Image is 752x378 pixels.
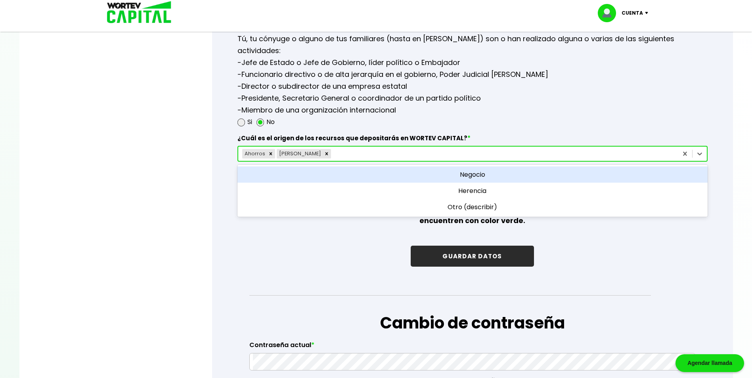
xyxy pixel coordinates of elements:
[277,149,322,158] div: [PERSON_NAME]
[237,57,708,116] p: -Jefe de Estado o Jefe de Gobierno, líder político o Embajador -Funcionario directivo o de alta j...
[675,354,744,372] div: Agendar llamada
[411,246,534,267] button: GUARDAR DATOS
[266,116,275,128] label: No
[249,341,695,353] label: Contraseña actual
[643,12,654,14] img: icon-down
[242,149,266,158] div: Ahorros
[598,4,622,22] img: profile-image
[247,116,252,128] label: Si
[249,311,695,335] h1: Cambio de contraseña
[237,33,708,57] p: Tú, tu cónyuge o alguno de tus familiares (hasta en [PERSON_NAME]) son o han realizado alguna o v...
[237,166,708,183] div: Negocio
[266,149,275,158] div: Remove Ahorros
[237,134,708,146] label: ¿Cuál es el origen de los recursos que depositarás en WORTEV CAPITAL?
[322,149,331,158] div: Remove Sueldo
[242,204,702,225] b: Antes de dar clic en guardar, por favor verifica que todos los datos [PERSON_NAME] correctos y to...
[237,199,708,215] div: Otro (describir)
[622,7,643,19] p: Cuenta
[237,183,708,199] div: Herencia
